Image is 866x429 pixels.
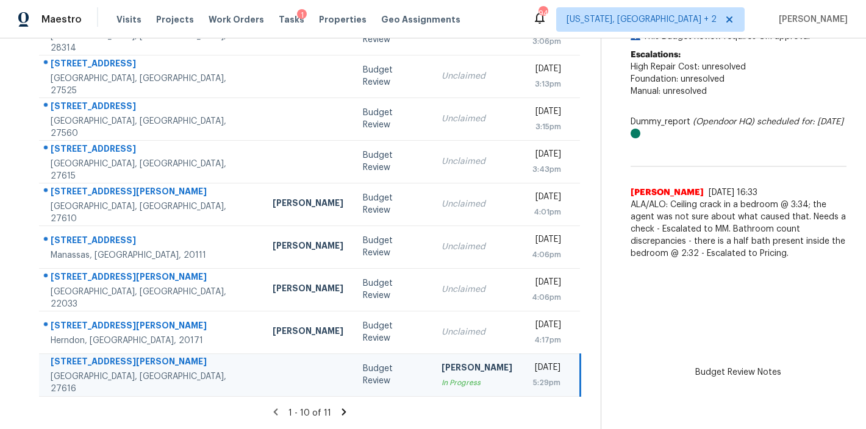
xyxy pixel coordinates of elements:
[273,325,343,340] div: [PERSON_NAME]
[532,78,561,90] div: 3:13pm
[631,199,846,260] span: ALA/ALO: Ceiling crack in a bedroom @ 3:34; the agent was not sure about what caused that. Needs ...
[532,276,561,291] div: [DATE]
[442,155,512,168] div: Unclaimed
[51,57,253,73] div: [STREET_ADDRESS]
[363,277,422,302] div: Budget Review
[631,116,846,140] div: Dummy_report
[532,377,560,389] div: 5:29pm
[51,286,253,310] div: [GEOGRAPHIC_DATA], [GEOGRAPHIC_DATA], 22033
[532,163,561,175] div: 3:43pm
[442,283,512,296] div: Unclaimed
[51,234,253,249] div: [STREET_ADDRESS]
[51,185,253,200] div: [STREET_ADDRESS][PERSON_NAME]
[442,70,512,82] div: Unclaimed
[688,366,789,378] span: Budget Review Notes
[363,320,422,344] div: Budget Review
[442,113,512,125] div: Unclaimed
[51,249,253,261] div: Manassas, [GEOGRAPHIC_DATA], 20111
[51,115,253,140] div: [GEOGRAPHIC_DATA], [GEOGRAPHIC_DATA], 27560
[279,15,304,24] span: Tasks
[381,13,460,26] span: Geo Assignments
[442,198,512,210] div: Unclaimed
[288,409,331,417] span: 1 - 10 of 11
[51,158,253,182] div: [GEOGRAPHIC_DATA], [GEOGRAPHIC_DATA], 27615
[631,51,681,59] b: Escalations:
[442,241,512,253] div: Unclaimed
[532,249,561,261] div: 4:06pm
[41,13,82,26] span: Maestro
[532,206,561,218] div: 4:01pm
[319,13,367,26] span: Properties
[532,233,561,249] div: [DATE]
[51,200,253,225] div: [GEOGRAPHIC_DATA], [GEOGRAPHIC_DATA], 27610
[363,192,422,216] div: Budget Review
[51,73,253,97] div: [GEOGRAPHIC_DATA], [GEOGRAPHIC_DATA], 27525
[693,118,754,126] i: (Opendoor HQ)
[51,271,253,286] div: [STREET_ADDRESS][PERSON_NAME]
[532,291,561,303] div: 4:06pm
[363,149,422,174] div: Budget Review
[532,191,561,206] div: [DATE]
[273,197,343,212] div: [PERSON_NAME]
[757,118,843,126] i: scheduled for: [DATE]
[532,121,561,133] div: 3:15pm
[51,355,253,370] div: [STREET_ADDRESS][PERSON_NAME]
[532,334,561,346] div: 4:17pm
[532,105,561,121] div: [DATE]
[51,370,253,395] div: [GEOGRAPHIC_DATA], [GEOGRAPHIC_DATA], 27616
[631,87,707,96] span: Manual: unresolved
[363,235,422,259] div: Budget Review
[532,63,561,78] div: [DATE]
[156,13,194,26] span: Projects
[51,100,253,115] div: [STREET_ADDRESS]
[273,239,343,255] div: [PERSON_NAME]
[363,107,422,131] div: Budget Review
[442,377,512,389] div: In Progress
[532,319,561,334] div: [DATE]
[51,335,253,347] div: Herndon, [GEOGRAPHIC_DATA], 20171
[297,9,307,21] div: 1
[532,148,561,163] div: [DATE]
[442,361,512,377] div: [PERSON_NAME]
[567,13,717,26] span: [US_STATE], [GEOGRAPHIC_DATA] + 2
[532,35,561,48] div: 3:06pm
[51,30,253,54] div: [GEOGRAPHIC_DATA], [GEOGRAPHIC_DATA], 28314
[532,361,560,377] div: [DATE]
[631,75,725,83] span: Foundation: unresolved
[774,13,848,26] span: [PERSON_NAME]
[273,282,343,297] div: [PERSON_NAME]
[442,326,512,338] div: Unclaimed
[51,319,253,335] div: [STREET_ADDRESS][PERSON_NAME]
[116,13,141,26] span: Visits
[209,13,264,26] span: Work Orders
[539,7,547,19] div: 94
[631,186,704,199] span: [PERSON_NAME]
[363,64,422,88] div: Budget Review
[709,188,757,197] span: [DATE] 16:33
[51,143,253,158] div: [STREET_ADDRESS]
[363,363,422,387] div: Budget Review
[631,63,746,71] span: High Repair Cost: unresolved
